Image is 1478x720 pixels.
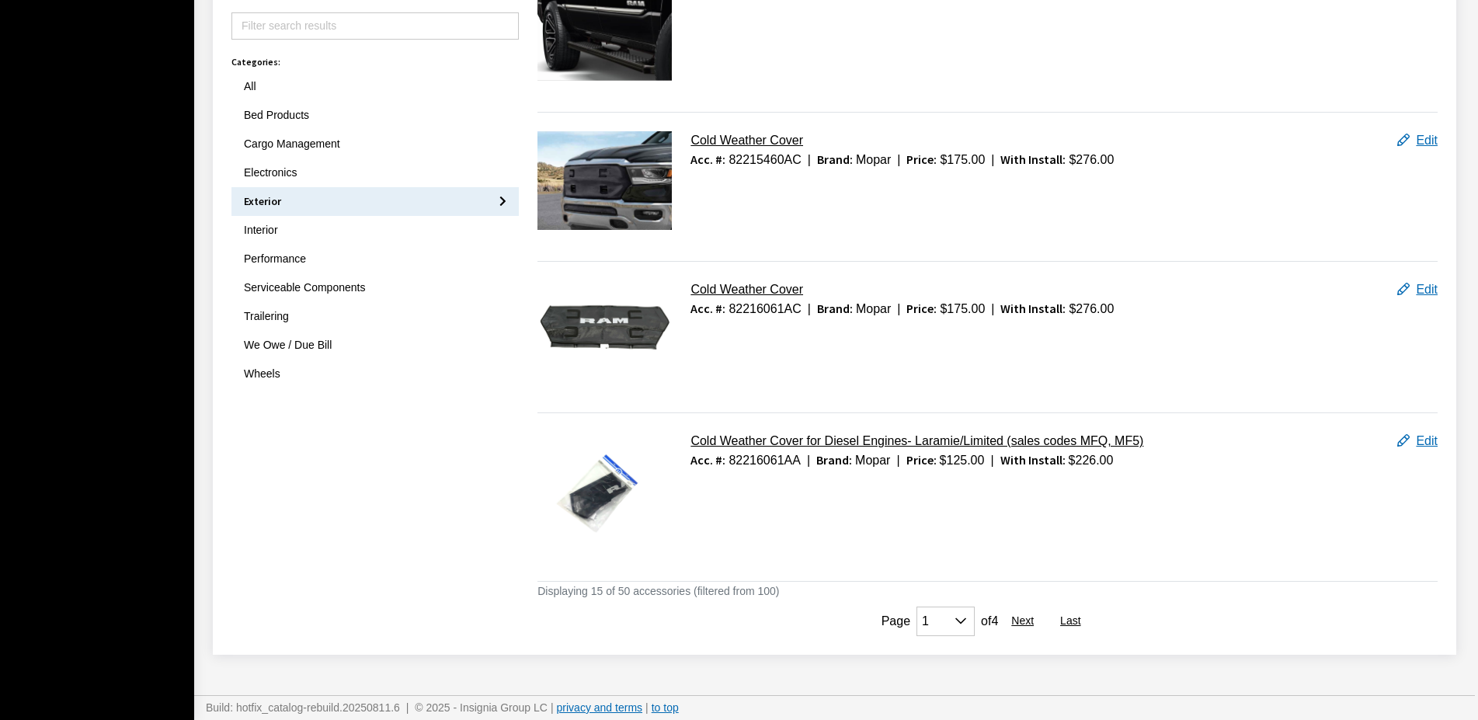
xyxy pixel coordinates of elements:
[897,153,900,166] span: |
[896,454,899,467] span: |
[808,302,811,315] span: |
[817,301,853,316] span: Brand:
[906,452,937,468] span: Price:
[1000,452,1066,468] span: With Install:
[998,607,1047,636] button: Next
[1397,283,1438,296] a: Edit
[690,434,1143,447] a: Cold Weather Cover for Diesel Engines- Laramie/Limited (sales codes MFQ, MF5)
[855,454,890,467] span: Mopar
[690,151,725,167] span: Acc. #:
[856,153,891,166] span: Mopar
[537,280,672,381] img: Image for Cold Weather Cover
[551,701,554,714] span: |
[690,301,725,316] span: Acc. #:
[916,607,975,636] span: 1
[1069,302,1114,315] span: $276.00
[917,607,974,635] span: 1
[991,153,994,166] span: |
[231,12,519,40] input: Filter search results
[1069,153,1114,166] span: $276.00
[940,302,985,315] span: $175.00
[537,432,672,550] img: Image for Cold Weather Cover for Diesel Engines- Laramie/Limited (sales codes MFQ, MF5)
[690,452,725,468] span: Acc. #:
[981,612,998,631] div: of
[690,283,803,296] a: Cold Weather Cover
[729,454,801,467] span: 82216061AA
[940,454,985,467] span: $125.00
[729,302,801,315] span: 82216061AC
[206,701,400,714] span: Build: hotfix_catalog-rebuild.20250811.6
[231,187,519,216] button: Exterior
[537,585,779,597] span: Displaying 15 of 50 accessories (filtered from 100)
[1397,434,1438,447] a: Edit
[906,301,937,316] span: Price:
[897,302,900,315] span: |
[231,158,519,187] button: Electronics
[231,216,519,245] button: Interior
[906,151,937,167] span: Price:
[537,131,672,230] img: Image for Cold Weather Cover
[231,331,519,360] button: We Owe / Due Bill
[231,245,519,273] button: Performance
[817,151,853,167] span: Brand:
[1397,134,1438,147] a: Edit
[990,454,993,467] span: |
[231,101,519,130] button: Bed Products
[231,360,519,388] button: Wheels
[231,302,519,331] button: Trailering
[940,153,985,166] span: $175.00
[557,701,642,714] a: privacy and terms
[729,153,801,166] span: 82215460AC
[1000,151,1066,167] span: With Install:
[652,701,679,714] a: to top
[231,273,519,302] button: Serviceable Components
[856,302,891,315] span: Mopar
[991,614,998,628] span: 4
[231,130,519,158] button: Cargo Management
[690,134,803,147] a: Cold Weather Cover
[1000,301,1066,316] span: With Install:
[645,701,649,714] span: |
[231,72,519,101] button: All
[808,153,811,166] span: |
[1069,454,1114,467] span: $226.00
[415,701,548,714] span: © 2025 - Insignia Group LC
[807,454,810,467] span: |
[991,302,994,315] span: |
[882,612,910,631] div: Page
[816,452,852,468] span: Brand:
[231,55,280,69] label: Categories:
[1047,607,1094,636] button: Last
[406,701,409,714] span: |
